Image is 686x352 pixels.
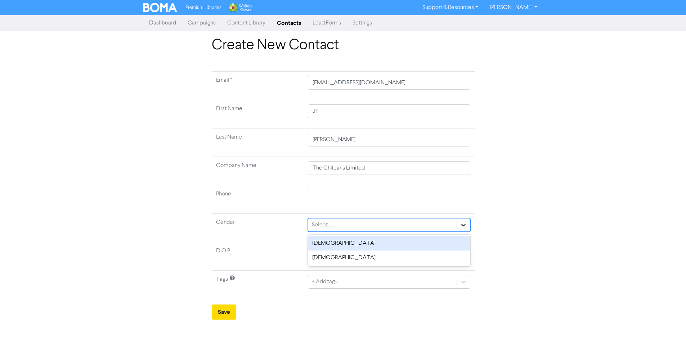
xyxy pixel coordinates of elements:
button: Save [212,304,236,320]
td: D.O.B [212,242,304,271]
a: [PERSON_NAME] [484,2,543,13]
img: BOMA Logo [143,3,177,12]
iframe: Chat Widget [593,274,686,352]
img: Wolters Kluwer [228,3,252,12]
td: Required [212,72,304,100]
h1: Create New Contact [212,37,475,54]
a: Content Library [221,16,271,30]
td: Gender [212,214,304,242]
a: Dashboard [143,16,182,30]
div: Select ... [312,221,332,229]
td: Last Name [212,128,304,157]
a: Lead Forms [307,16,347,30]
td: Tags [212,271,304,299]
a: Campaigns [182,16,221,30]
td: First Name [212,100,304,128]
td: Phone [212,185,304,214]
a: Contacts [271,16,307,30]
span: Premium Libraries: [185,5,222,10]
div: + Add tag... [312,277,338,286]
a: Support & Resources [417,2,484,13]
div: [DEMOGRAPHIC_DATA] [308,251,470,265]
div: [DEMOGRAPHIC_DATA] [308,236,470,251]
td: Company Name [212,157,304,185]
a: Settings [347,16,378,30]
